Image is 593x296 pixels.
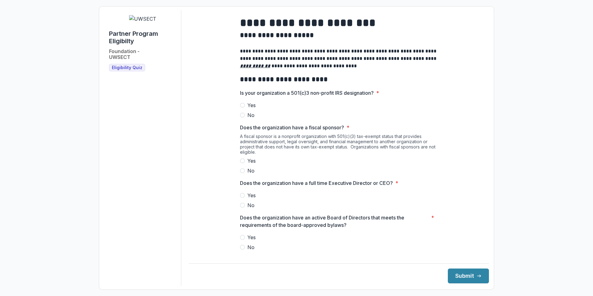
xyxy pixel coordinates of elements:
[448,269,489,283] button: Submit
[240,134,438,157] div: A fiscal sponsor is a nonprofit organization with 501(c)(3) tax-exempt status that provides admin...
[247,234,256,241] span: Yes
[247,102,256,109] span: Yes
[240,124,344,131] p: Does the organization have a fiscal sponsor?
[247,202,254,209] span: No
[109,30,176,45] h1: Partner Program Eligibilty
[109,48,140,60] h2: Foundation - UWSECT
[247,244,254,251] span: No
[240,89,374,97] p: Is your organization a 501(c)3 non-profit IRS designation?
[247,157,256,165] span: Yes
[129,15,156,23] img: UWSECT
[247,111,254,119] span: No
[240,214,429,229] p: Does the organization have an active Board of Directors that meets the requirements of the board-...
[112,65,142,70] span: Eligibility Quiz
[247,167,254,174] span: No
[247,192,256,199] span: Yes
[240,179,393,187] p: Does the organization have a full time Executive Director or CEO?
